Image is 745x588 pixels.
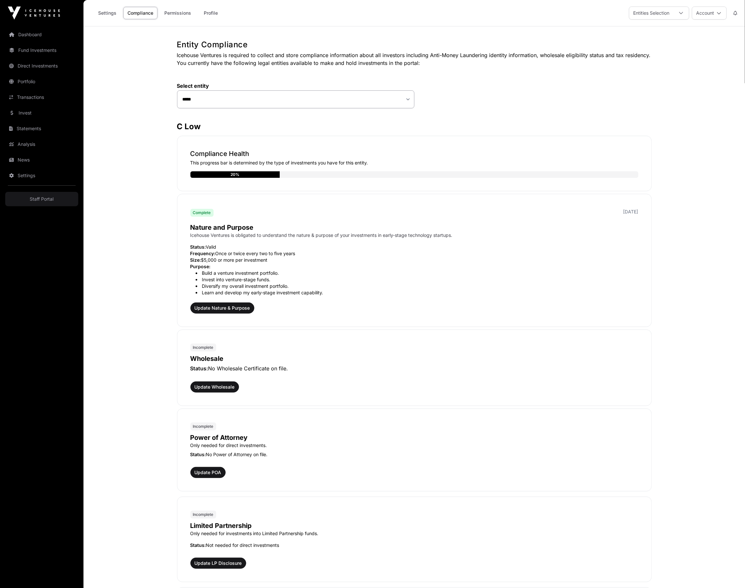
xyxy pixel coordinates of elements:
p: Icehouse Ventures is required to collect and store compliance information about all investors inc... [177,51,652,67]
p: Not needed for direct investments [190,542,638,549]
span: Incomplete [193,345,214,350]
div: Entities Selection [629,7,673,19]
span: Incomplete [193,424,214,429]
a: Analysis [5,137,78,151]
button: Update POA [190,467,226,478]
span: Size: [190,257,201,263]
span: Update Wholesale [195,384,235,390]
a: Fund Investments [5,43,78,57]
p: Valid [190,244,638,250]
a: Dashboard [5,27,78,42]
p: Icehouse Ventures is obligated to understand the nature & purpose of your investments in early-st... [190,232,638,239]
a: Direct Investments [5,59,78,73]
a: Permissions [160,7,195,19]
span: Update Nature & Purpose [195,305,250,311]
a: Settings [5,168,78,183]
p: No Wholesale Certificate on file. [190,364,638,372]
span: Status: [190,365,208,372]
h1: Entity Compliance [177,39,652,50]
p: Only needed for direct investments. [190,442,638,449]
span: Status: [190,452,206,457]
iframe: Chat Widget [712,557,745,588]
a: Invest [5,106,78,120]
span: Status: [190,542,206,548]
p: $5,000 or more per investment [190,257,638,263]
a: Profile [198,7,224,19]
a: Transactions [5,90,78,104]
a: Update LP Disclosure [190,562,246,568]
p: Once or twice every two to five years [190,250,638,257]
a: Staff Portal [5,192,78,206]
span: Complete [193,210,211,215]
img: Icehouse Ventures Logo [8,7,60,20]
button: Update Wholesale [190,381,239,393]
p: Power of Attorney [190,433,638,442]
li: Build a venture investment portfolio. [196,270,638,276]
span: Frequency: [190,251,216,256]
p: Only needed for investments into Limited Partnership funds. [190,530,638,537]
span: Update POA [195,469,221,476]
button: Update Nature & Purpose [190,302,254,314]
li: Learn and develop my early-stage investment capability. [196,289,638,296]
li: Diversify my overall investment portfolio. [196,283,638,289]
p: Wholesale [190,354,638,363]
label: Select entity [177,83,414,89]
p: [DATE] [623,209,638,215]
div: 20% [231,171,239,178]
span: Incomplete [193,512,214,517]
span: Update LP Disclosure [195,560,242,566]
a: Settings [94,7,121,19]
a: News [5,153,78,167]
button: Update LP Disclosure [190,558,246,569]
a: Statements [5,121,78,136]
p: Nature and Purpose [190,223,638,232]
span: Status: [190,244,206,250]
p: Compliance Health [190,149,638,158]
h3: C Low [177,121,652,132]
a: Compliance [123,7,157,19]
p: This progress bar is determined by the type of investments you have for this entity. [190,160,638,166]
li: Invest into venture-stage funds. [196,276,638,283]
p: No Power of Attorney on file. [190,451,638,458]
p: Purpose: [190,263,638,270]
p: Limited Partnership [190,521,638,530]
a: Portfolio [5,74,78,89]
button: Account [692,7,727,20]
